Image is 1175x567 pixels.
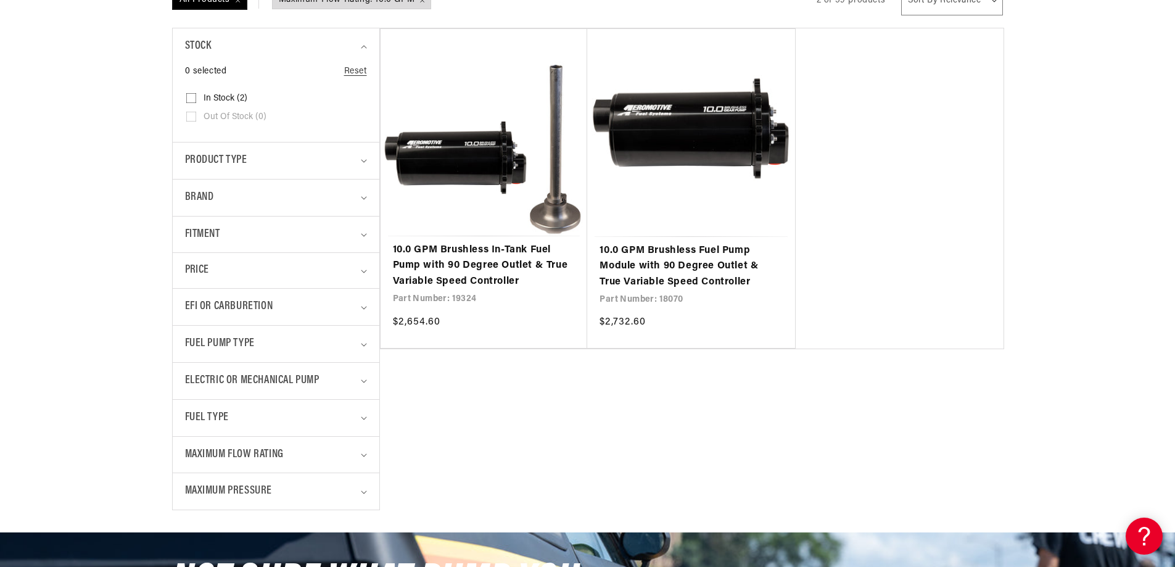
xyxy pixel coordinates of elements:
summary: Price [185,253,367,288]
span: Stock [185,38,212,56]
span: Price [185,262,209,279]
span: Product type [185,152,247,170]
span: Brand [185,189,214,207]
summary: Brand (0 selected) [185,180,367,216]
summary: Stock (0 selected) [185,28,367,65]
span: Fitment [185,226,220,244]
summary: EFI or Carburetion (0 selected) [185,289,367,325]
span: Fuel Type [185,409,229,427]
summary: Fuel Type (0 selected) [185,400,367,436]
summary: Maximum Pressure (0 selected) [185,473,367,510]
span: Out of stock (0) [204,112,266,123]
summary: Product type (0 selected) [185,143,367,179]
span: Electric or Mechanical Pump [185,372,320,390]
summary: Fuel Pump Type (0 selected) [185,326,367,362]
a: Reset [344,65,367,78]
summary: Fitment (0 selected) [185,217,367,253]
span: EFI or Carburetion [185,298,273,316]
summary: Maximum Flow Rating (1 selected) [185,437,367,473]
a: 10.0 GPM Brushless Fuel Pump Module with 90 Degree Outlet & True Variable Speed Controller [600,243,783,291]
span: In stock (2) [204,93,247,104]
span: Maximum Flow Rating [185,446,284,464]
span: Fuel Pump Type [185,335,255,353]
span: 0 selected [185,65,227,78]
summary: Electric or Mechanical Pump (0 selected) [185,363,367,399]
a: 10.0 GPM Brushless In-Tank Fuel Pump with 90 Degree Outlet & True Variable Speed Controller [393,242,575,290]
span: Maximum Pressure [185,482,273,500]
